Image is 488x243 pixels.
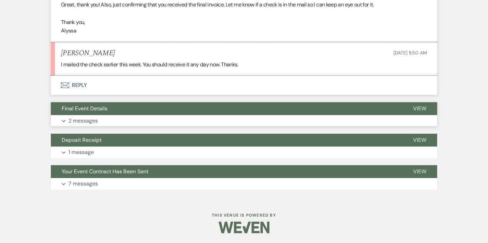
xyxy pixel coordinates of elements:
[61,18,427,27] p: Thank you,
[51,102,402,115] button: Final Event Details
[68,148,94,157] p: 1 message
[413,105,426,112] span: View
[51,147,437,158] button: 1 message
[51,178,437,190] button: 7 messages
[219,216,269,239] img: Weven Logo
[61,26,427,35] p: Alyssa
[402,165,437,178] button: View
[402,102,437,115] button: View
[61,49,115,58] h5: [PERSON_NAME]
[51,115,437,127] button: 2 messages
[413,168,426,175] span: View
[413,136,426,143] span: View
[61,60,427,69] p: I mailed the check earlier this week. You should receive it any day now. Thanks.
[62,168,148,175] span: Your Event Contract Has Been Sent
[393,50,427,56] span: [DATE] 11:50 AM
[68,116,98,125] p: 2 messages
[51,76,437,95] button: Reply
[402,134,437,147] button: View
[62,105,107,112] span: Final Event Details
[68,179,98,188] p: 7 messages
[61,0,427,9] p: Great, thank you! Also, just confirming that you received the final invoice. Let me know if a che...
[51,134,402,147] button: Deposit Receipt
[62,136,102,143] span: Deposit Receipt
[51,165,402,178] button: Your Event Contract Has Been Sent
